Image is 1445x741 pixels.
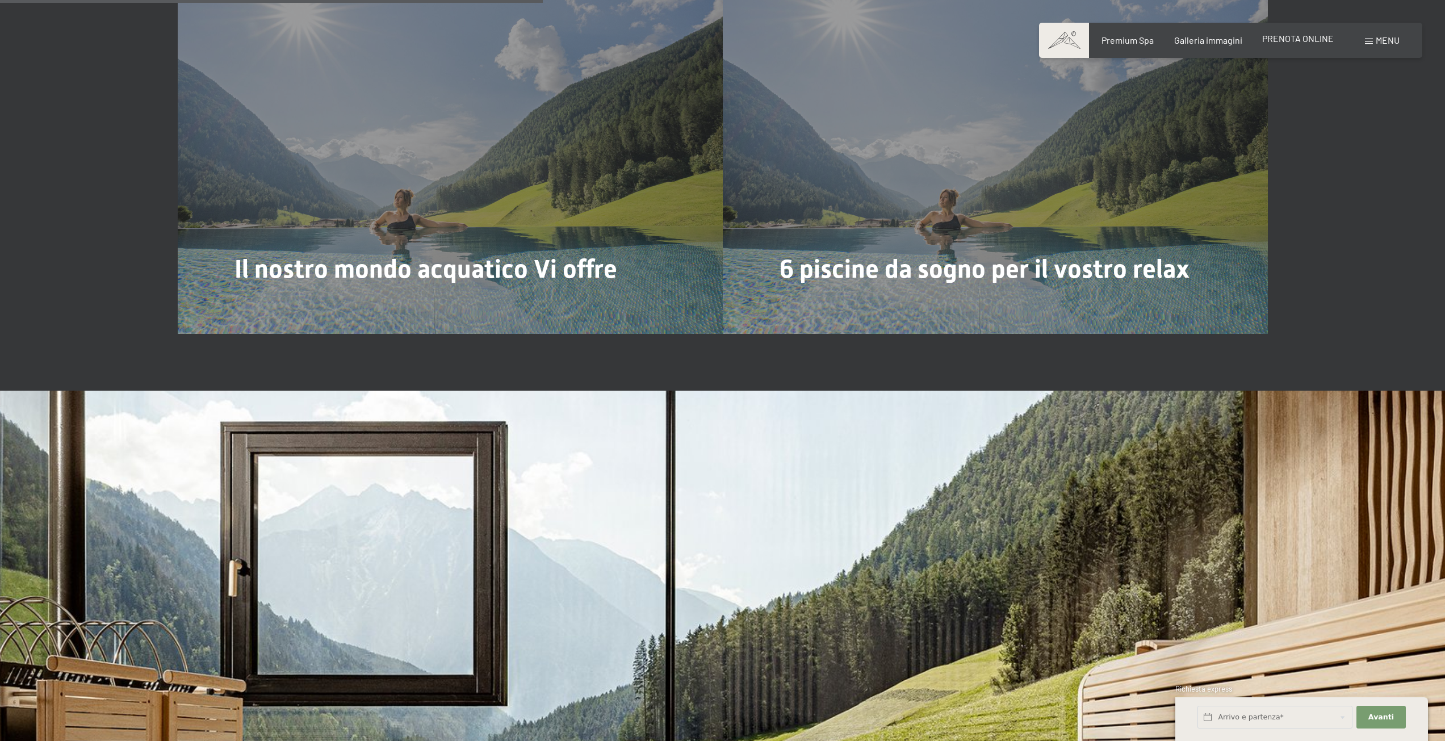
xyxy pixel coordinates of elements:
button: Avanti [1356,706,1405,729]
a: PRENOTA ONLINE [1262,33,1334,44]
a: Galleria immagini [1174,35,1242,45]
span: Richiesta express [1175,684,1232,693]
a: Premium Spa [1101,35,1154,45]
span: 6 piscine da sogno per il vostro relax [780,254,1189,284]
span: Avanti [1368,712,1394,722]
span: Menu [1376,35,1400,45]
span: Il nostro mondo acquatico Vi offre [234,254,617,284]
